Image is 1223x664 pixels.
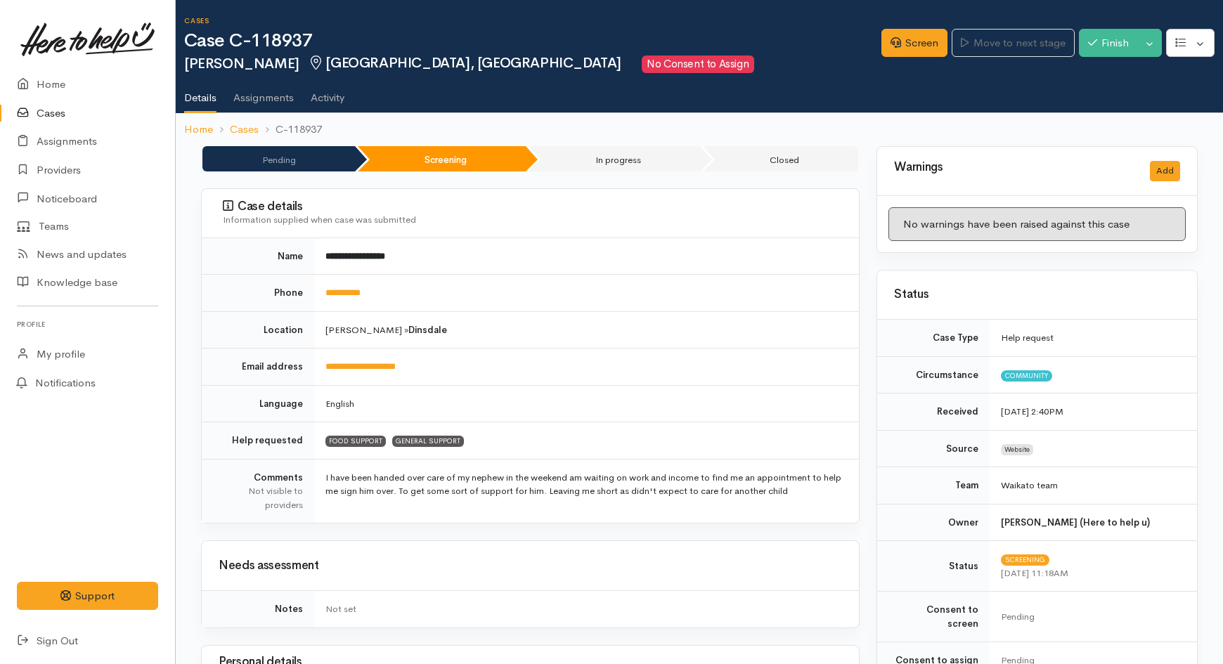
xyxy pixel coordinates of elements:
[308,54,621,72] span: [GEOGRAPHIC_DATA], [GEOGRAPHIC_DATA]
[877,467,990,504] td: Team
[1150,161,1180,181] button: Add
[408,324,447,336] b: Dinsdale
[17,315,158,334] h6: Profile
[1001,479,1058,491] span: Waikato team
[703,146,858,171] li: Closed
[202,422,314,460] td: Help requested
[259,122,322,138] li: C-118937
[202,146,355,171] li: Pending
[1001,554,1049,566] span: Screening
[184,73,216,114] a: Details
[219,559,842,573] h3: Needs assessment
[894,161,1133,174] h3: Warnings
[877,592,990,642] td: Consent to screen
[176,113,1223,146] nav: breadcrumb
[233,73,294,112] a: Assignments
[202,385,314,422] td: Language
[325,324,447,336] span: [PERSON_NAME] »
[888,207,1186,242] div: No warnings have been raised against this case
[1001,405,1063,417] time: [DATE] 2:40PM
[202,591,314,627] td: Notes
[894,288,1180,301] h3: Status
[877,430,990,467] td: Source
[184,56,881,73] h2: [PERSON_NAME]
[642,56,754,73] span: No Consent to Assign
[311,73,344,112] a: Activity
[529,146,700,171] li: In progress
[230,122,259,138] a: Cases
[881,29,947,58] a: Screen
[202,311,314,349] td: Location
[1079,29,1138,58] button: Finish
[392,436,464,447] span: GENERAL SUPPORT
[877,541,990,592] td: Status
[877,320,990,356] td: Case Type
[202,238,314,275] td: Name
[325,436,386,447] span: FOOD SUPPORT
[1001,566,1180,580] div: [DATE] 11:18AM
[1001,610,1180,624] div: Pending
[952,29,1074,58] a: Move to next stage
[877,356,990,393] td: Circumstance
[184,17,881,25] h6: Cases
[219,484,303,512] div: Not visible to providers
[325,602,842,616] div: Not set
[223,200,842,214] h3: Case details
[314,459,859,523] td: I have been handed over care of my nephew in the weekend am waiting on work and income to find me...
[223,213,842,227] div: Information supplied when case was submitted
[202,349,314,386] td: Email address
[314,385,859,422] td: English
[990,320,1197,356] td: Help request
[202,459,314,523] td: Comments
[358,146,526,171] li: Screening
[1001,516,1150,528] b: [PERSON_NAME] (Here to help u)
[184,31,881,51] h1: Case C-118937
[1001,370,1052,382] span: Community
[877,504,990,541] td: Owner
[202,275,314,312] td: Phone
[1001,444,1033,455] span: Website
[877,393,990,431] td: Received
[17,582,158,611] button: Support
[184,122,213,138] a: Home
